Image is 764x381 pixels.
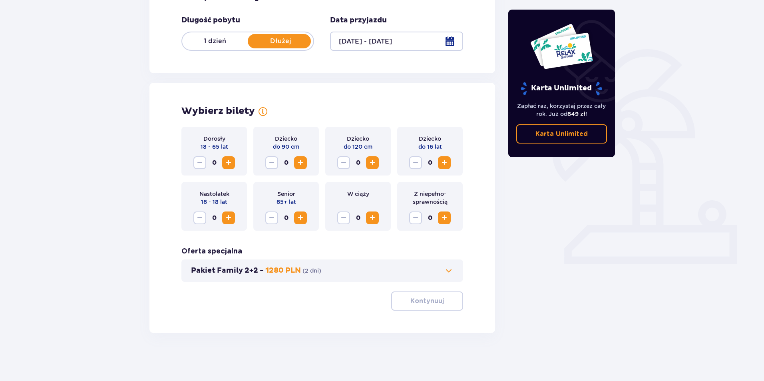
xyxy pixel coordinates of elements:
p: Długość pobytu [181,16,240,25]
p: 18 - 65 lat [201,143,228,151]
button: Decrease [337,156,350,169]
p: Dziecko [347,135,369,143]
button: Decrease [193,211,206,224]
button: Increase [366,156,379,169]
button: Decrease [265,211,278,224]
p: 65+ lat [277,198,296,206]
button: Kontynuuj [391,291,463,311]
p: Karta Unlimited [535,130,588,138]
span: 0 [352,156,364,169]
p: do 120 cm [344,143,372,151]
a: Karta Unlimited [516,124,607,144]
p: Kontynuuj [410,297,444,305]
span: 0 [280,156,292,169]
span: 0 [208,156,221,169]
p: Dziecko [275,135,297,143]
span: 0 [424,211,436,224]
p: Dorosły [203,135,225,143]
p: Karta Unlimited [520,82,603,96]
button: Increase [294,156,307,169]
p: do 90 cm [273,143,299,151]
p: Wybierz bilety [181,105,255,117]
span: 0 [424,156,436,169]
button: Increase [366,211,379,224]
button: Decrease [409,156,422,169]
button: Increase [438,211,451,224]
p: 1280 PLN [265,266,301,275]
p: Dłużej [248,37,313,46]
button: Decrease [193,156,206,169]
span: 0 [208,211,221,224]
button: Decrease [409,211,422,224]
button: Increase [222,156,235,169]
p: Senior [277,190,295,198]
button: Increase [438,156,451,169]
p: do 16 lat [418,143,442,151]
p: Zapłać raz, korzystaj przez cały rok. Już od ! [516,102,607,118]
p: Data przyjazdu [330,16,387,25]
p: Dziecko [419,135,441,143]
span: 0 [352,211,364,224]
p: 16 - 18 lat [201,198,227,206]
button: Decrease [337,211,350,224]
button: Increase [294,211,307,224]
p: Pakiet Family 2+2 - [191,266,264,275]
button: Decrease [265,156,278,169]
p: Nastolatek [199,190,229,198]
p: ( 2 dni ) [302,267,321,275]
p: 1 dzień [182,37,248,46]
span: 649 zł [567,111,585,117]
span: 0 [280,211,292,224]
button: Pakiet Family 2+2 -1280 PLN(2 dni) [191,266,454,275]
p: W ciąży [347,190,369,198]
button: Increase [222,211,235,224]
p: Oferta specjalna [181,247,242,256]
p: Z niepełno­sprawnością [404,190,456,206]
